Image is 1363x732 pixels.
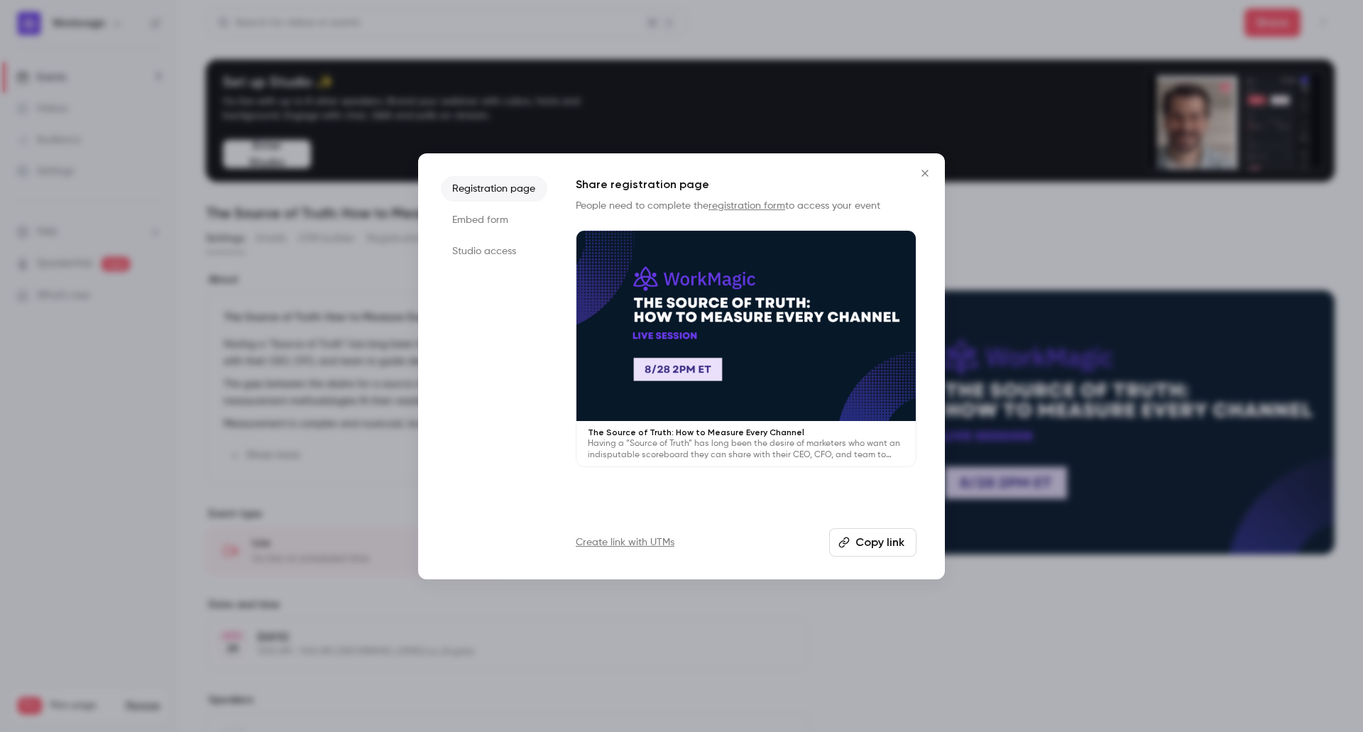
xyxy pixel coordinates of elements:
[829,528,916,557] button: Copy link
[588,427,904,438] p: The Source of Truth: How to Measure Every Channel
[708,201,785,211] a: registration form
[576,199,916,213] p: People need to complete the to access your event
[441,176,547,202] li: Registration page
[911,159,939,187] button: Close
[576,535,674,550] a: Create link with UTMs
[441,239,547,264] li: Studio access
[588,438,904,461] p: Having a “Source of Truth” has long been the desire of marketers who want an indisputable scorebo...
[576,176,916,193] h1: Share registration page
[441,207,547,233] li: Embed form
[576,230,916,468] a: The Source of Truth: How to Measure Every ChannelHaving a “Source of Truth” has long been the des...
